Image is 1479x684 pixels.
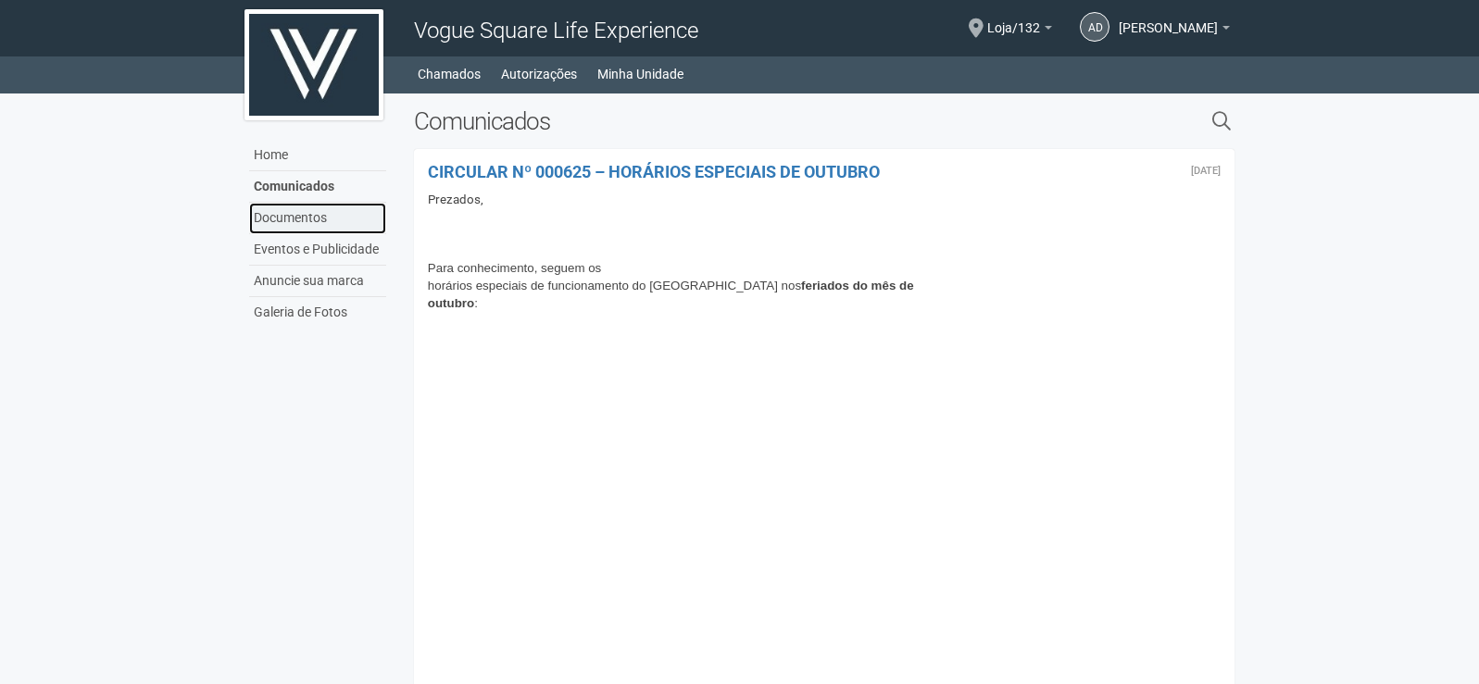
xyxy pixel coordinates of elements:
a: Minha Unidade [597,61,683,87]
a: Galeria de Fotos [249,297,386,328]
a: [PERSON_NAME] [1119,23,1230,38]
span: Vogue Square Life Experience [414,18,698,44]
a: Chamados [418,61,481,87]
a: CIRCULAR Nº 000625 – HORÁRIOS ESPECIAIS DE OUTUBRO [428,162,880,181]
a: Home [249,140,386,171]
a: AD [1080,12,1109,42]
img: logo.jpg [244,9,383,120]
a: Loja/132 [987,23,1052,38]
h2: Comunicados [414,107,1022,135]
span: Loja/132 [987,3,1040,35]
span: Para conhecimento, seguem os horários especiais de funcionamento do [GEOGRAPHIC_DATA] nos : [428,261,914,310]
a: Comunicados [249,171,386,203]
div: Terça-feira, 7 de outubro de 2025 às 20:18 [1191,166,1221,177]
a: Autorizações [501,61,577,87]
a: Eventos e Publicidade [249,234,386,266]
a: Documentos [249,203,386,234]
a: Anuncie sua marca [249,266,386,297]
span: Prezados, [428,193,483,206]
span: ADELINO DA COSTA MONTEIRO [1119,3,1218,35]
